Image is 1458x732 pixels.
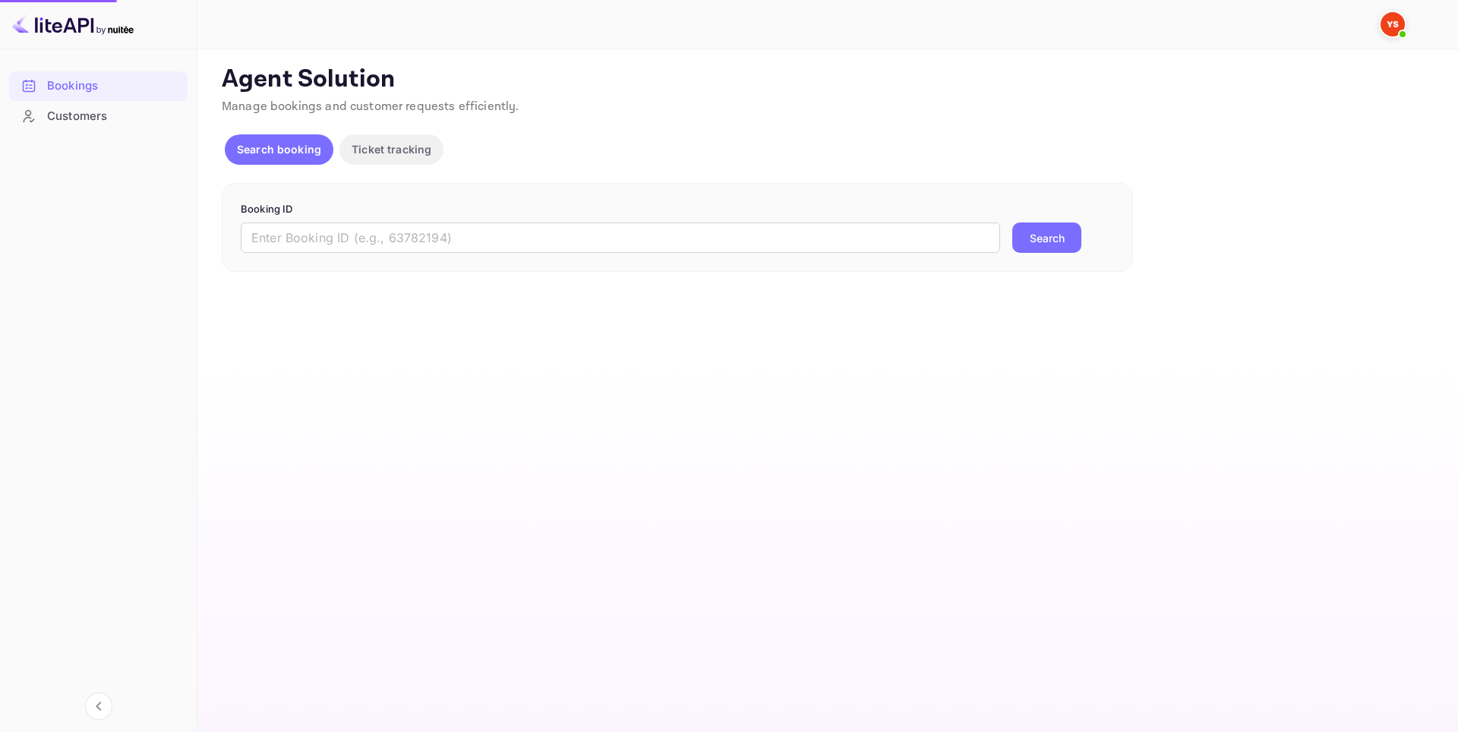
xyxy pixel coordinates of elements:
a: Bookings [9,71,188,99]
button: Search [1012,222,1081,253]
span: Manage bookings and customer requests efficiently. [222,99,519,115]
img: LiteAPI logo [12,12,134,36]
p: Search booking [237,141,321,157]
img: Yandex Support [1381,12,1405,36]
p: Booking ID [241,202,1114,217]
div: Bookings [9,71,188,101]
input: Enter Booking ID (e.g., 63782194) [241,222,1000,253]
p: Ticket tracking [352,141,431,157]
p: Agent Solution [222,65,1431,95]
button: Collapse navigation [85,693,112,720]
div: Customers [47,108,180,125]
a: Customers [9,102,188,130]
div: Customers [9,102,188,131]
div: Bookings [47,77,180,95]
